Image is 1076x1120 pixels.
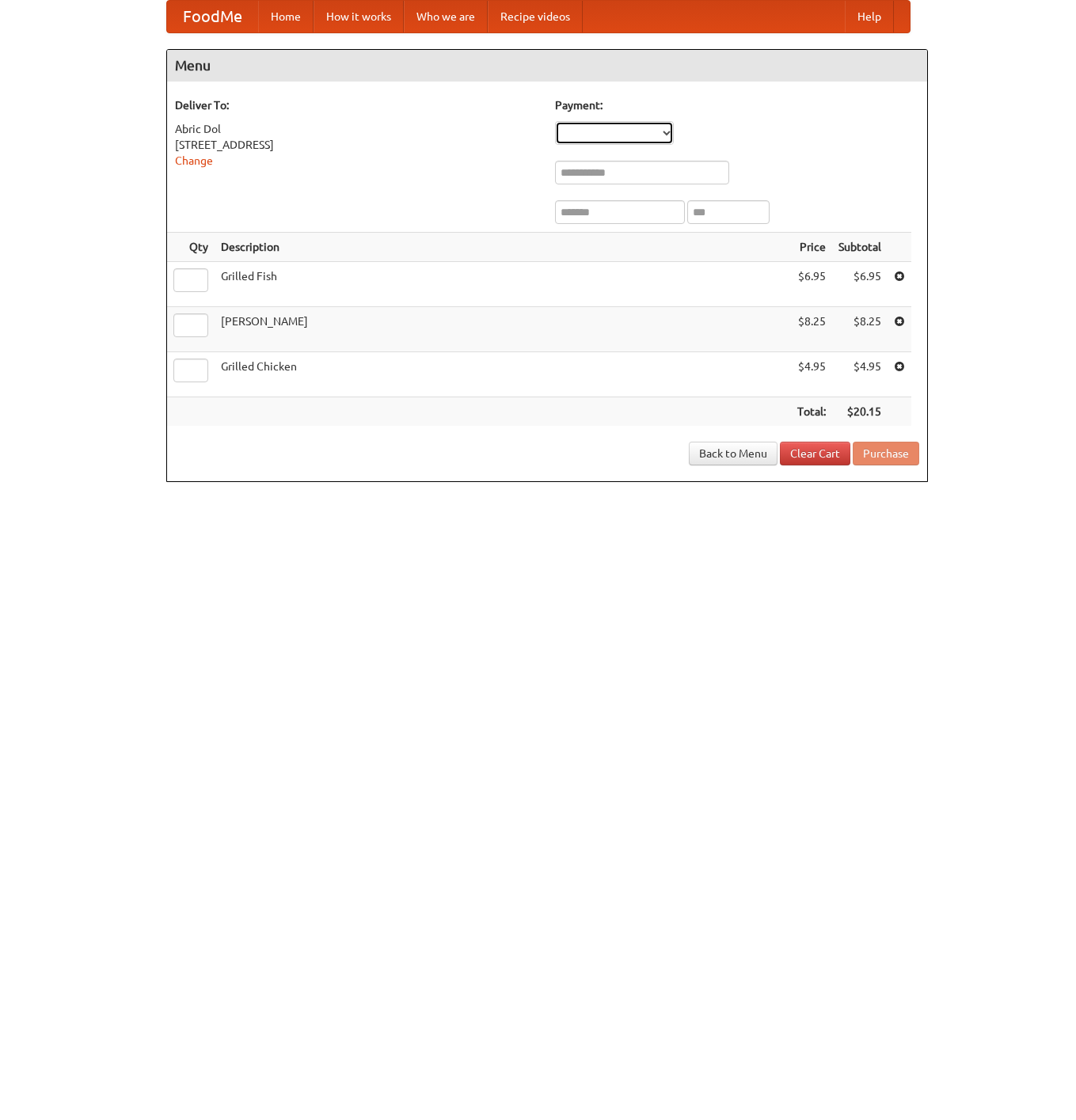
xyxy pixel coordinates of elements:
a: Home [258,1,314,32]
button: Purchase [853,442,919,465]
a: FoodMe [167,1,258,32]
div: Abric Dol [175,121,539,137]
th: Description [215,233,791,262]
a: Change [175,154,213,167]
a: Clear Cart [780,442,850,465]
a: Recipe videos [488,1,583,32]
th: Qty [167,233,215,262]
th: Price [791,233,832,262]
a: Who we are [404,1,488,32]
td: Grilled Chicken [215,352,791,397]
td: $4.95 [832,352,888,397]
a: Help [845,1,894,32]
td: $4.95 [791,352,832,397]
td: $8.25 [832,307,888,352]
th: Subtotal [832,233,888,262]
a: How it works [314,1,404,32]
td: $6.95 [791,262,832,307]
td: $6.95 [832,262,888,307]
div: [STREET_ADDRESS] [175,137,539,153]
h5: Payment: [555,97,919,113]
th: $20.15 [832,397,888,427]
h5: Deliver To: [175,97,539,113]
h4: Menu [167,50,927,82]
td: [PERSON_NAME] [215,307,791,352]
td: $8.25 [791,307,832,352]
th: Total: [791,397,832,427]
td: Grilled Fish [215,262,791,307]
a: Back to Menu [689,442,778,465]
